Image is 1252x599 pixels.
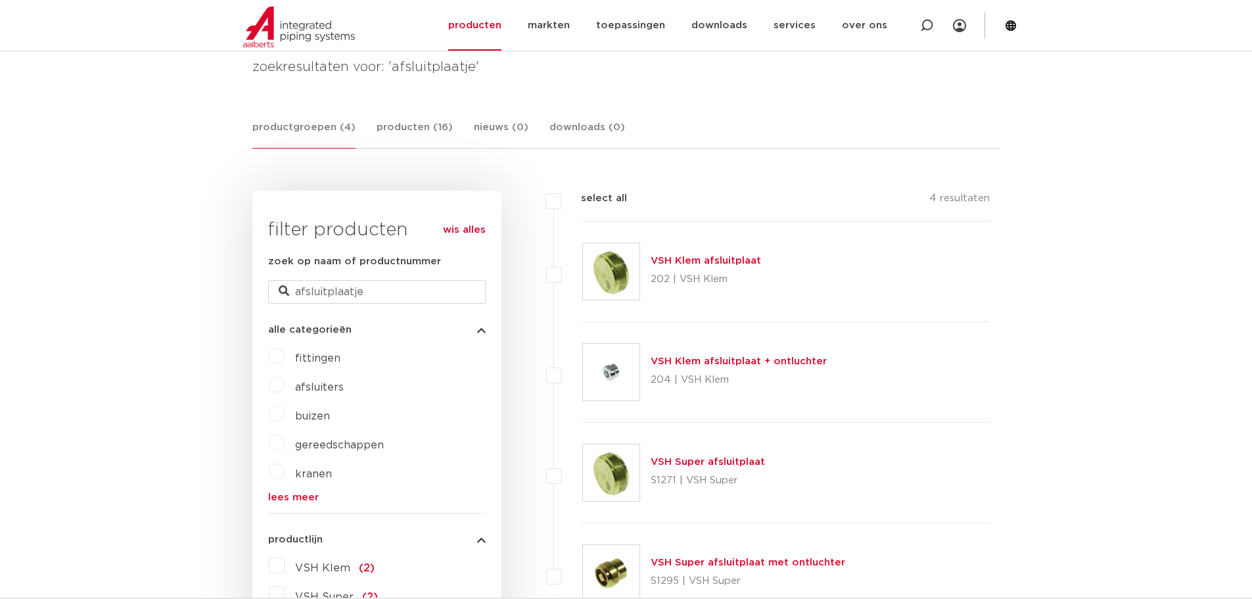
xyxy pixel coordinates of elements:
[583,344,639,400] img: Thumbnail for VSH Klem afsluitplaat + ontluchter
[561,191,627,206] label: select all
[295,469,332,479] a: kranen
[651,457,765,467] a: VSH Super afsluitplaat
[651,370,827,391] p: 204 | VSH Klem
[268,280,486,304] input: zoeken
[295,353,340,364] a: fittingen
[295,563,350,573] span: VSH Klem
[268,217,486,243] h3: filter producten
[295,382,344,393] a: afsluiters
[443,222,486,238] a: wis alles
[268,535,486,544] button: productlijn
[583,243,639,300] img: Thumbnail for VSH Klem afsluitplaat
[268,492,486,502] a: lees meer
[651,356,827,366] a: VSH Klem afsluitplaat + ontluchter
[252,120,356,149] a: productgroepen (4)
[268,325,486,335] button: alle categorieën
[651,470,765,491] p: S1271 | VSH Super
[295,411,330,421] a: buizen
[268,325,352,335] span: alle categorieën
[651,558,845,567] a: VSH Super afsluitplaat met ontluchter
[583,444,639,501] img: Thumbnail for VSH Super afsluitplaat
[268,254,441,270] label: zoek op naam of productnummer
[929,191,990,211] p: 4 resultaten
[474,120,528,148] a: nieuws (0)
[651,571,845,592] p: S1295 | VSH Super
[651,269,761,290] p: 202 | VSH Klem
[359,563,375,573] span: (2)
[651,256,761,266] a: VSH Klem afsluitplaat
[377,120,453,148] a: producten (16)
[252,57,1000,78] h4: zoekresultaten voor: 'afsluitplaatje'
[549,120,625,148] a: downloads (0)
[268,535,323,544] span: productlijn
[295,440,384,450] a: gereedschappen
